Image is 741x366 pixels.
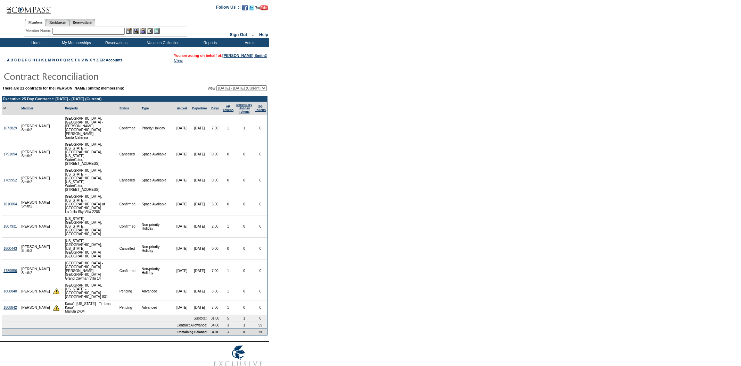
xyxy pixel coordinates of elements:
[3,152,17,156] a: 1791094
[64,300,118,315] td: Kaua'i, [US_STATE] - Timbers Kaua'i Maliula 2404
[174,53,267,58] span: You are acting on behalf of:
[133,28,139,34] img: View
[209,115,222,141] td: 7.00
[221,115,235,141] td: 1
[173,193,190,215] td: [DATE]
[3,126,17,130] a: 1673829
[3,269,17,273] a: 1789956
[52,58,55,62] a: N
[254,282,267,300] td: 0
[118,260,140,282] td: Confirmed
[142,107,149,110] a: Type
[249,7,254,11] a: Follow us on Twitter
[209,322,222,329] td: 34.00
[63,58,66,62] a: Q
[249,5,254,10] img: Follow us on Twitter
[56,38,96,47] td: My Memberships
[10,58,13,62] a: B
[85,58,89,62] a: W
[21,107,33,110] a: Member
[65,107,78,110] a: Property
[173,300,190,315] td: [DATE]
[90,58,92,62] a: X
[180,85,267,91] td: View:
[221,322,235,329] td: 3
[140,28,146,34] img: Impersonate
[118,282,140,300] td: Pending
[2,96,267,102] td: Executive 25 Day Contract :: [DATE] - [DATE] (Current)
[209,238,222,260] td: 0.00
[64,167,118,193] td: [GEOGRAPHIC_DATA], [US_STATE] - [GEOGRAPHIC_DATA], [US_STATE] WaterColor, [STREET_ADDRESS]
[221,193,235,215] td: 0
[235,215,254,238] td: 0
[36,58,37,62] a: I
[235,315,254,322] td: 1
[173,167,190,193] td: [DATE]
[120,107,129,110] a: Status
[189,38,229,47] td: Reports
[64,282,118,300] td: [GEOGRAPHIC_DATA], [US_STATE] - [GEOGRAPHIC_DATA] [GEOGRAPHIC_DATA] 831
[16,38,56,47] td: Home
[223,105,233,112] a: ARTokens
[254,167,267,193] td: 0
[118,167,140,193] td: Cancelled
[135,38,189,47] td: Vacation Collection
[209,315,222,322] td: 31.00
[140,300,173,315] td: Advanced
[46,19,69,26] a: Residences
[242,7,248,11] a: Become our fan on Facebook
[190,260,209,282] td: [DATE]
[173,115,190,141] td: [DATE]
[216,4,241,12] td: Follow Us ::
[2,86,124,90] b: There are 21 contracts for the [PERSON_NAME] Smith2 membership:
[96,38,135,47] td: Reservations
[209,193,222,215] td: 5.00
[222,53,267,58] a: [PERSON_NAME] Smith2
[254,329,267,335] td: 99
[173,141,190,167] td: [DATE]
[25,19,46,26] a: Members
[190,141,209,167] td: [DATE]
[118,300,140,315] td: Pending
[67,58,70,62] a: R
[26,28,52,34] div: Member Name:
[254,300,267,315] td: 0
[28,58,31,62] a: G
[14,58,17,62] a: C
[18,58,21,62] a: D
[209,215,222,238] td: 2.00
[56,58,59,62] a: O
[140,215,173,238] td: Non-priority Holiday
[209,141,222,167] td: 0.00
[3,247,17,250] a: 1800443
[118,141,140,167] td: Cancelled
[192,107,207,110] a: Departure
[230,32,247,37] a: Sign Out
[140,238,173,260] td: Non-priority Holiday
[173,238,190,260] td: [DATE]
[190,167,209,193] td: [DATE]
[118,193,140,215] td: Confirmed
[221,260,235,282] td: 1
[177,107,187,110] a: Arrival
[147,28,153,34] img: Reservations
[254,260,267,282] td: 0
[140,282,173,300] td: Advanced
[140,260,173,282] td: Non-priority Holiday
[154,28,160,34] img: b_calculator.gif
[38,58,40,62] a: J
[96,58,99,62] a: Z
[45,58,47,62] a: L
[118,115,140,141] td: Confirmed
[254,238,267,260] td: 0
[71,58,73,62] a: S
[2,322,209,329] td: Contract Allowance:
[221,315,235,322] td: 5
[81,58,84,62] a: V
[221,238,235,260] td: 0
[118,238,140,260] td: Cancelled
[48,58,51,62] a: M
[3,202,17,206] a: 1810004
[259,32,268,37] a: Help
[140,115,173,141] td: Priority Holiday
